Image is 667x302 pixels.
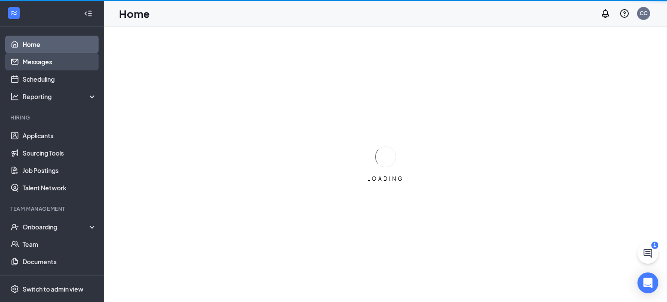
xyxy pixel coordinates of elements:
svg: ChatActive [643,248,653,259]
a: Home [23,36,97,53]
svg: Settings [10,285,19,293]
div: Reporting [23,92,97,101]
a: Job Postings [23,162,97,179]
svg: WorkstreamLogo [10,9,18,17]
a: Documents [23,253,97,270]
div: Onboarding [23,222,89,231]
a: Messages [23,53,97,70]
a: SurveysCrown [23,270,97,288]
a: Talent Network [23,179,97,196]
a: Team [23,236,97,253]
div: Switch to admin view [23,285,83,293]
a: Scheduling [23,70,97,88]
div: Open Intercom Messenger [637,272,658,293]
h1: Home [119,6,150,21]
svg: Analysis [10,92,19,101]
div: Hiring [10,114,95,121]
svg: Collapse [84,9,92,18]
div: CC [640,10,647,17]
div: LOADING [364,175,407,183]
a: Applicants [23,127,97,144]
svg: QuestionInfo [619,8,630,19]
button: ChatActive [637,243,658,264]
svg: UserCheck [10,222,19,231]
div: Team Management [10,205,95,212]
div: 1 [651,242,658,249]
svg: Notifications [600,8,611,19]
a: Sourcing Tools [23,144,97,162]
